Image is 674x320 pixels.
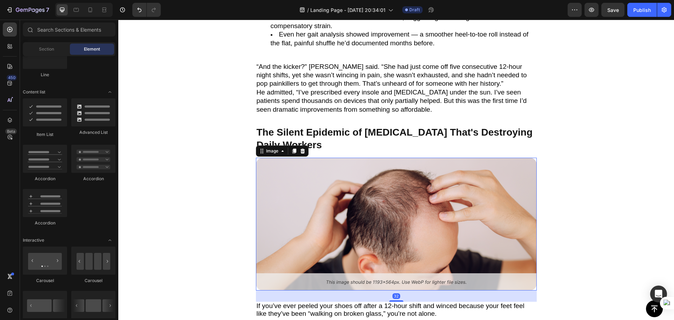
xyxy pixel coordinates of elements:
div: Accordion [71,176,115,182]
span: He admitted, “I’ve prescribed every insole and [MEDICAL_DATA] under the sun. I’ve seen patients s... [138,69,409,93]
div: Line [23,72,67,78]
span: Draft [409,7,420,13]
div: Accordion [23,176,67,182]
img: gempages_559228028513682413-51d6d39c-c786-4737-a6cc-3c82417fab00.png [138,138,418,271]
span: Even her gait analysis showed improvement — a smoother heel-to-toe roll instead of the flat, pain... [152,11,410,27]
button: 7 [3,3,52,17]
button: Save [601,3,625,17]
span: / [307,6,309,14]
button: Publish [627,3,657,17]
span: The Silent Epidemic of [MEDICAL_DATA] That's Destroying Daily Workers [138,107,415,131]
span: Section [39,46,54,52]
div: Accordion [23,220,67,226]
div: Carousel [71,277,115,284]
span: Interactive [23,237,44,243]
div: Undo/Redo [132,3,161,17]
input: Search Sections & Elements [23,22,115,37]
div: Beta [5,129,17,134]
div: Advanced List [71,129,115,136]
span: Toggle open [104,235,115,246]
span: Toggle open [104,86,115,98]
span: Element [84,46,100,52]
span: Save [607,7,619,13]
div: Image [146,128,161,135]
iframe: To enrich screen reader interactions, please activate Accessibility in Grammarly extension settings [118,20,674,320]
div: Publish [633,6,651,14]
p: 7 [46,6,49,14]
span: Landing Page - [DATE] 20:34:01 [310,6,385,14]
div: Open Intercom Messenger [650,286,667,302]
div: 32 [274,274,282,279]
div: 450 [7,75,17,80]
div: Item List [23,131,67,138]
span: “And the kicker?” [PERSON_NAME] said. “She had just come off five consecutive 12-hour night shift... [138,43,409,68]
span: Content list [23,89,45,95]
div: Carousel [23,277,67,284]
